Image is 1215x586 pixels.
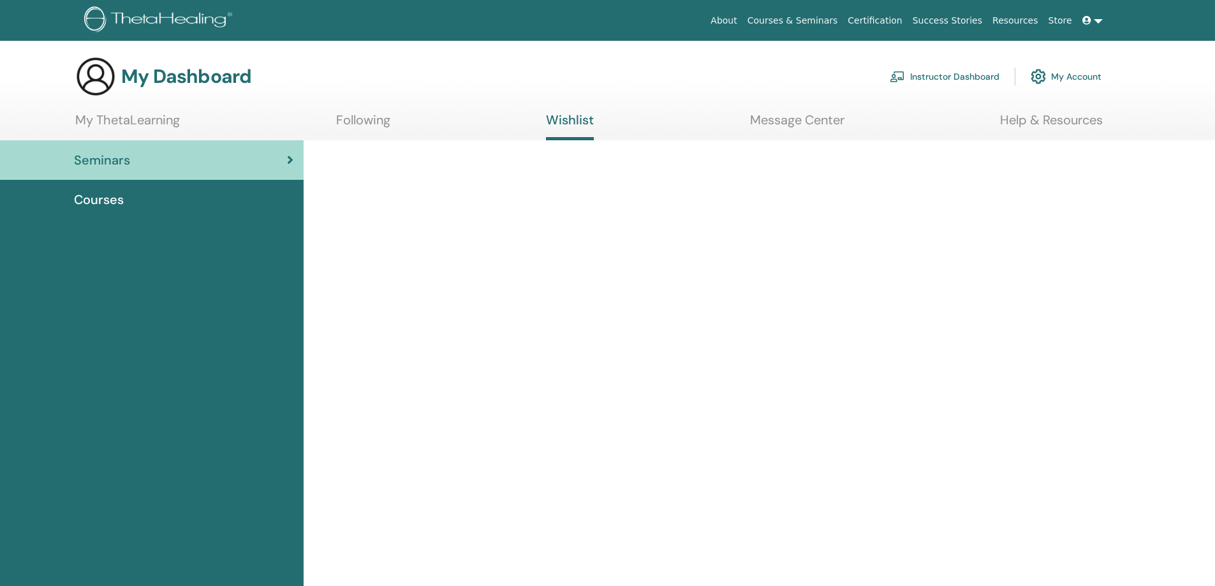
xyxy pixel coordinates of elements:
[742,9,843,33] a: Courses & Seminars
[908,9,987,33] a: Success Stories
[1043,9,1077,33] a: Store
[336,112,390,137] a: Following
[890,71,905,82] img: chalkboard-teacher.svg
[890,62,999,91] a: Instructor Dashboard
[1031,66,1046,87] img: cog.svg
[74,150,130,170] span: Seminars
[121,65,251,88] h3: My Dashboard
[843,9,907,33] a: Certification
[705,9,742,33] a: About
[74,190,124,209] span: Courses
[1000,112,1103,137] a: Help & Resources
[987,9,1043,33] a: Resources
[75,56,116,97] img: generic-user-icon.jpg
[84,6,237,35] img: logo.png
[750,112,844,137] a: Message Center
[75,112,180,137] a: My ThetaLearning
[1031,62,1101,91] a: My Account
[546,112,594,140] a: Wishlist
